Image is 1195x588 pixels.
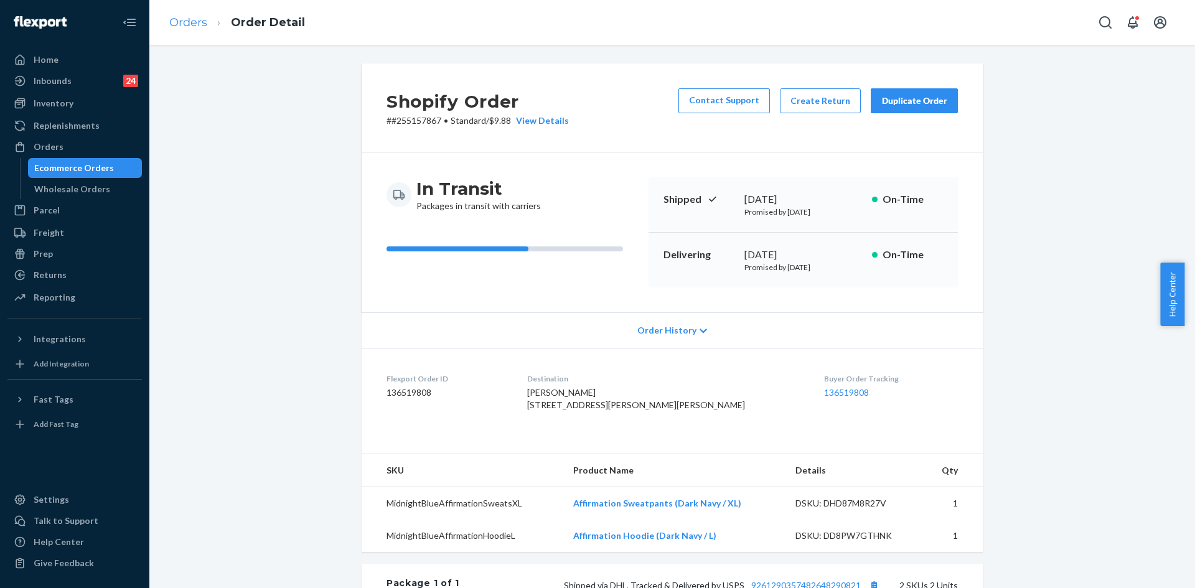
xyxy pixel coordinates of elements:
th: Details [785,454,922,487]
a: Replenishments [7,116,142,136]
div: Returns [34,269,67,281]
a: Settings [7,490,142,510]
span: Order History [637,324,696,337]
a: Wholesale Orders [28,179,143,199]
p: Delivering [663,248,734,262]
th: SKU [362,454,563,487]
div: DSKU: DD8PW7GTHNK [795,530,912,542]
td: MidnightBlueAffirmationSweatsXL [362,487,563,520]
div: Integrations [34,333,86,345]
div: 24 [123,75,138,87]
div: Replenishments [34,119,100,132]
button: Give Feedback [7,553,142,573]
a: Affirmation Sweatpants (Dark Navy / XL) [573,498,741,508]
a: Contact Support [678,88,770,113]
a: Add Integration [7,354,142,374]
dt: Destination [527,373,804,384]
a: Affirmation Hoodie (Dark Navy / L) [573,530,716,541]
span: Standard [451,115,486,126]
div: DSKU: DHD87M8R27V [795,497,912,510]
button: View Details [511,114,569,127]
div: Add Fast Tag [34,419,78,429]
a: Talk to Support [7,511,142,531]
h3: In Transit [416,177,541,200]
span: • [444,115,448,126]
div: Packages in transit with carriers [416,177,541,212]
button: Fast Tags [7,390,142,409]
div: Home [34,54,59,66]
button: Open Search Box [1093,10,1118,35]
a: Orders [169,16,207,29]
button: Open notifications [1120,10,1145,35]
a: Inventory [7,93,142,113]
div: Fast Tags [34,393,73,406]
a: Add Fast Tag [7,414,142,434]
dt: Buyer Order Tracking [824,373,958,384]
p: On-Time [883,192,943,207]
div: [DATE] [744,192,862,207]
div: Give Feedback [34,557,94,569]
a: Parcel [7,200,142,220]
a: Reporting [7,287,142,307]
p: Promised by [DATE] [744,207,862,217]
button: Help Center [1160,263,1184,326]
a: Order Detail [231,16,305,29]
h2: Shopify Order [387,88,569,114]
ol: breadcrumbs [159,4,315,41]
a: Ecommerce Orders [28,158,143,178]
td: 1 [922,520,983,552]
img: Flexport logo [14,16,67,29]
div: Wholesale Orders [34,183,110,195]
div: Orders [34,141,63,153]
div: Inbounds [34,75,72,87]
th: Qty [922,454,983,487]
div: Settings [34,493,69,506]
button: Duplicate Order [871,88,958,113]
div: Duplicate Order [881,95,947,107]
td: 1 [922,487,983,520]
dd: 136519808 [387,386,507,399]
a: Home [7,50,142,70]
div: [DATE] [744,248,862,262]
a: Prep [7,244,142,264]
div: Prep [34,248,53,260]
button: Open account menu [1148,10,1173,35]
div: Add Integration [34,358,89,369]
a: Help Center [7,532,142,552]
a: Inbounds24 [7,71,142,91]
p: # #255157867 / $9.88 [387,114,569,127]
div: Talk to Support [34,515,98,527]
div: Ecommerce Orders [34,162,114,174]
span: [PERSON_NAME] [STREET_ADDRESS][PERSON_NAME][PERSON_NAME] [527,387,745,410]
dt: Flexport Order ID [387,373,507,384]
div: Help Center [34,536,84,548]
td: MidnightBlueAffirmationHoodieL [362,520,563,552]
a: 136519808 [824,387,869,398]
div: Reporting [34,291,75,304]
div: Inventory [34,97,73,110]
button: Close Navigation [117,10,142,35]
button: Create Return [780,88,861,113]
p: On-Time [883,248,943,262]
a: Returns [7,265,142,285]
a: Freight [7,223,142,243]
p: Shipped [663,192,734,207]
div: Parcel [34,204,60,217]
button: Integrations [7,329,142,349]
div: Freight [34,226,64,239]
th: Product Name [563,454,785,487]
a: Orders [7,137,142,157]
p: Promised by [DATE] [744,262,862,273]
